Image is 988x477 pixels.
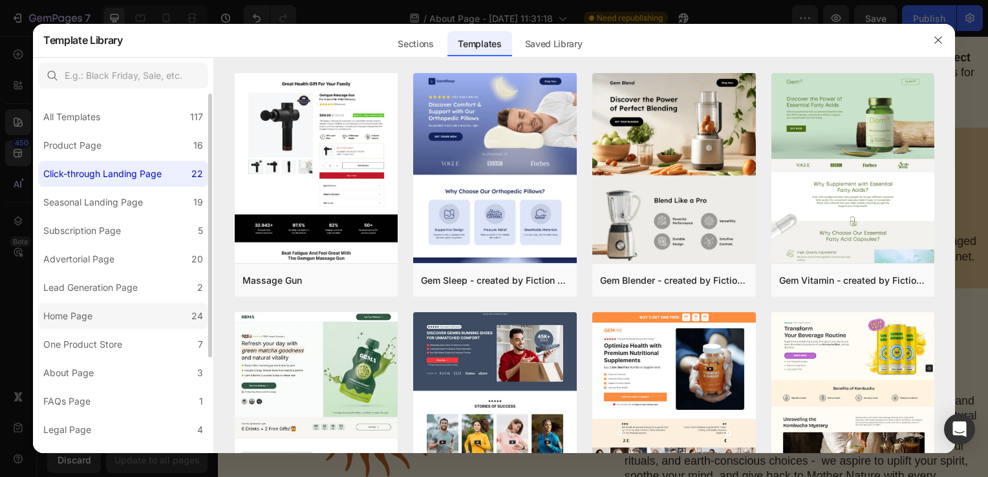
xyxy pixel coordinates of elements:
[78,116,114,152] img: Alt Image
[515,31,593,57] div: Saved Library
[597,16,631,28] strong: pause
[193,138,203,153] div: 16
[242,273,302,288] div: Massage Gun
[43,251,114,267] div: Advertorial Page
[197,422,203,438] div: 4
[198,223,203,238] div: 5
[408,292,766,328] h2: Our Vision
[634,16,676,28] strong: breathe
[594,169,766,187] p: eco-friendly
[43,166,162,182] div: Click-through Landing Page
[11,200,182,245] p: Made with pure, plant-based ingredients - no synthetic fragrances or fillers.
[600,273,748,288] div: Gem Blender - created by Fiction Studio
[197,280,203,295] div: 2
[661,116,698,152] img: Alt Image
[206,200,377,230] p: Never tested on animals - always kind, always conscious.
[944,414,975,445] div: Open Intercom Messenger
[421,273,569,288] div: Gem Sleep - created by Fiction Studio
[43,23,123,57] h2: Template Library
[206,169,377,187] p: cruelty free
[43,195,143,210] div: Seasonal Landing Page
[43,109,100,125] div: All Templates
[43,422,91,438] div: Legal Page
[594,200,766,230] p: Sustainably made and packaged with care for you and the planet.
[43,337,122,352] div: One Product Store
[191,251,203,267] div: 20
[43,223,121,238] div: Subscription Page
[198,337,203,352] div: 7
[43,308,92,324] div: Home Page
[779,273,927,288] div: Gem Vitamin - created by Fiction Studio
[447,31,511,57] div: Templates
[11,169,182,187] p: 100% natural
[197,365,203,381] div: 3
[273,116,309,152] img: Alt Image
[199,394,203,409] div: 1
[191,308,203,324] div: 24
[197,450,203,466] div: 2
[38,63,208,89] input: E.g.: Black Friday, Sale, etc.
[43,450,102,466] div: Contact Page
[191,166,203,182] div: 22
[387,31,444,57] div: Sections
[43,280,138,295] div: Lead Generation Page
[43,138,102,153] div: Product Page
[43,394,91,409] div: FAQs Page
[43,365,94,381] div: About Page
[190,109,203,125] div: 117
[400,200,571,245] p: Free from animal-derived ingredients, so you can feel good about every burn.
[467,116,503,152] img: Alt Image
[400,169,571,187] p: vegan friendly
[193,195,203,210] div: 19
[409,345,765,466] p: Our vision is to create a sanctuary of well-being - a space where every product becomes an invita...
